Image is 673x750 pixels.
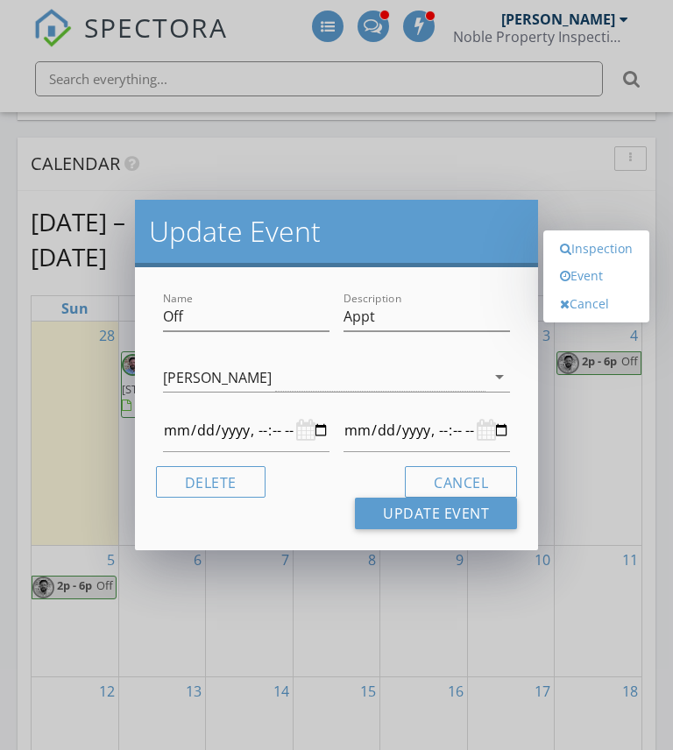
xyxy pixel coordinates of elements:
[551,290,641,318] a: Cancel
[551,235,641,263] a: Inspection
[156,466,266,498] button: Delete
[355,498,517,529] button: Update Event
[163,409,329,452] input: Select date
[489,366,510,387] i: arrow_drop_down
[405,466,517,498] button: Cancel
[551,262,641,290] a: Event
[163,370,272,386] div: [PERSON_NAME]
[344,409,510,452] input: Select date
[149,214,525,249] h2: Update Event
